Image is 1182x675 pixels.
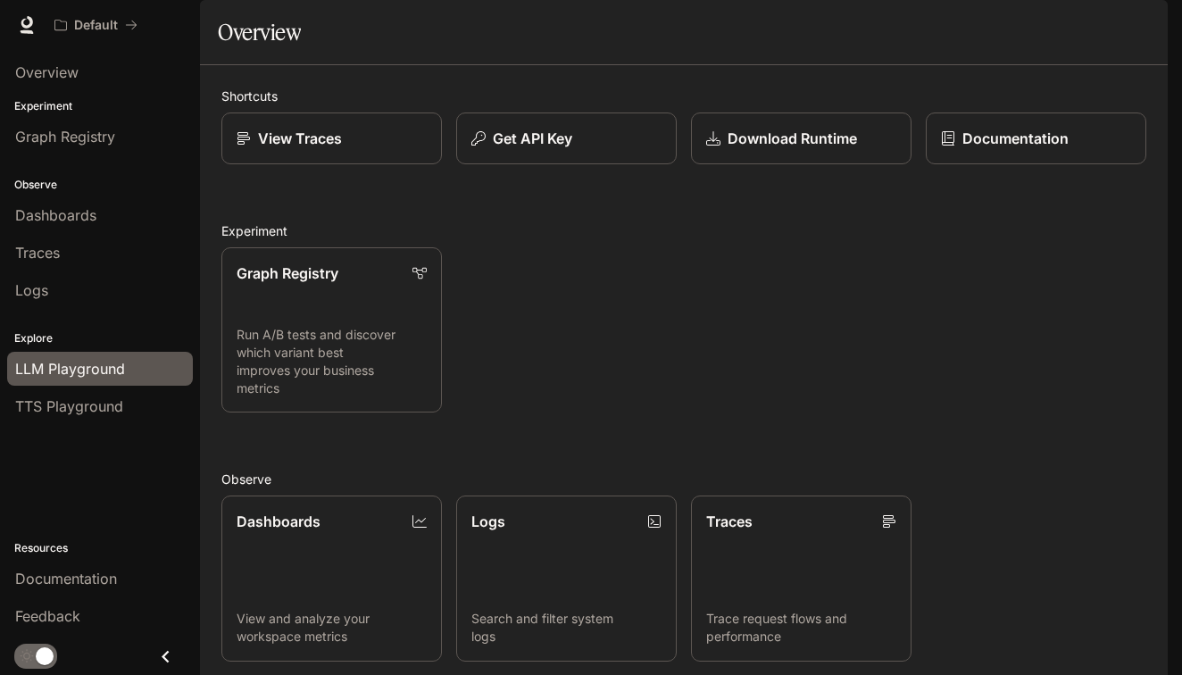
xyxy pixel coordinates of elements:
p: Run A/B tests and discover which variant best improves your business metrics [237,326,427,397]
a: Graph RegistryRun A/B tests and discover which variant best improves your business metrics [221,247,442,412]
a: TracesTrace request flows and performance [691,496,911,661]
p: Graph Registry [237,262,338,284]
a: Documentation [926,112,1146,164]
p: Download Runtime [728,128,857,149]
p: Dashboards [237,511,320,532]
a: View Traces [221,112,442,164]
p: Default [74,18,118,33]
p: Search and filter system logs [471,610,662,646]
p: Get API Key [493,128,572,149]
p: Traces [706,511,753,532]
button: Get API Key [456,112,677,164]
p: View and analyze your workspace metrics [237,610,427,646]
p: View Traces [258,128,342,149]
button: All workspaces [46,7,146,43]
p: Trace request flows and performance [706,610,896,646]
h1: Overview [218,14,301,50]
p: Logs [471,511,505,532]
h2: Shortcuts [221,87,1146,105]
h2: Observe [221,470,1146,488]
h2: Experiment [221,221,1146,240]
p: Documentation [962,128,1069,149]
a: LogsSearch and filter system logs [456,496,677,661]
a: Download Runtime [691,112,911,164]
a: DashboardsView and analyze your workspace metrics [221,496,442,661]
